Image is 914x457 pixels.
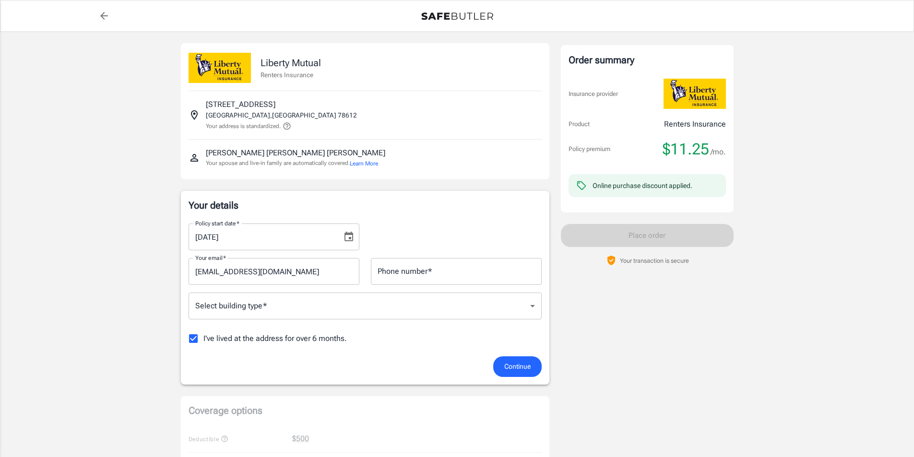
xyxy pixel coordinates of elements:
p: Your address is standardized. [206,122,281,130]
p: Your details [189,199,542,212]
div: Online purchase discount applied. [593,181,692,190]
img: Liberty Mutual [189,53,251,83]
input: Enter email [189,258,359,285]
span: $11.25 [663,140,709,159]
p: [GEOGRAPHIC_DATA] , [GEOGRAPHIC_DATA] 78612 [206,110,357,120]
p: Your transaction is secure [620,256,689,265]
span: Continue [504,361,531,373]
img: Back to quotes [421,12,493,20]
p: Renters Insurance [261,70,321,80]
label: Your email [195,254,226,262]
button: Learn More [350,159,378,168]
span: /mo. [711,145,726,159]
p: Product [569,119,590,129]
p: Insurance provider [569,89,618,99]
label: Policy start date [195,219,239,227]
p: Liberty Mutual [261,56,321,70]
svg: Insured person [189,152,200,164]
img: Liberty Mutual [664,79,726,109]
p: [PERSON_NAME] [PERSON_NAME] [PERSON_NAME] [206,147,385,159]
p: Your spouse and live-in family are automatically covered. [206,159,378,168]
div: Order summary [569,53,726,67]
span: I've lived at the address for over 6 months. [203,333,347,344]
button: Continue [493,356,542,377]
button: Choose date, selected date is Oct 2, 2025 [339,227,358,246]
p: Policy premium [569,144,610,154]
input: MM/DD/YYYY [189,223,335,250]
svg: Insured address [189,109,200,121]
a: back to quotes [95,6,114,25]
p: [STREET_ADDRESS] [206,99,275,110]
p: Renters Insurance [664,118,726,130]
input: Enter number [371,258,542,285]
